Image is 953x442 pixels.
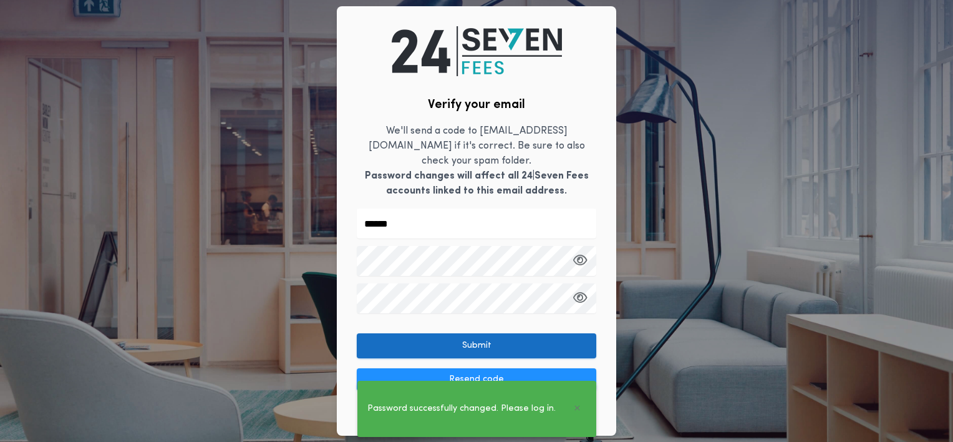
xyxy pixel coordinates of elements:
img: logo [392,26,562,76]
button: Submit [357,333,596,358]
p: We'll send a code to [EMAIL_ADDRESS][DOMAIN_NAME] if it's correct. Be sure to also check your spa... [357,124,596,199]
b: Password changes will affect all 24|Seven Fees accounts linked to this email address. [365,171,589,196]
button: Resend code [357,368,596,391]
h2: Verify your email [428,96,525,114]
span: Password successfully changed. Please log in. [367,402,556,416]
